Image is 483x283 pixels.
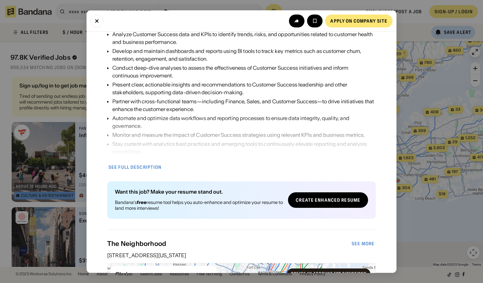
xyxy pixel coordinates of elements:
[115,199,283,211] div: Bandana's resume tool helps you auto-enhance and optimize your resume to land more interviews!
[346,237,380,250] a: See more
[291,272,366,276] div: Create an account for directions
[112,97,376,113] div: Partner with cross-functional teams—including Finance, Sales, and Customer Success—to drive initi...
[107,253,376,258] div: [STREET_ADDRESS][US_STATE]
[115,271,212,277] div: Chelsea
[112,81,376,96] div: Present clear, actionable insights and recommendations to Customer Success leadership and other s...
[352,241,375,246] div: See more
[115,189,283,194] div: Want this job? Make your resume stand out.
[296,198,360,202] div: Create Enhanced Resume
[112,131,376,139] div: Monitor and measure the impact of Customer Success strategies using relevant KPIs and business me...
[330,18,387,23] div: Apply on company site
[112,30,376,46] div: Analyze Customer Success data and KPIs to identify trends, risks, and opportunities related to cu...
[112,47,376,63] div: Develop and maintain dashboards and reports using BI tools to track key metrics such as customer ...
[112,64,376,79] div: Conduct deep-dive analyses to assess the effectiveness of Customer Success initiatives and inform...
[108,165,161,169] div: See full description
[137,199,147,205] b: free
[112,140,376,156] div: Stay current with analytics best practices and emerging tools to continuously elevate reporting a...
[112,114,376,130] div: Automate and optimize data workflows and reporting processes to ensure data integrity, quality, a...
[107,240,350,248] div: The Neighborhood
[90,14,103,27] button: Close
